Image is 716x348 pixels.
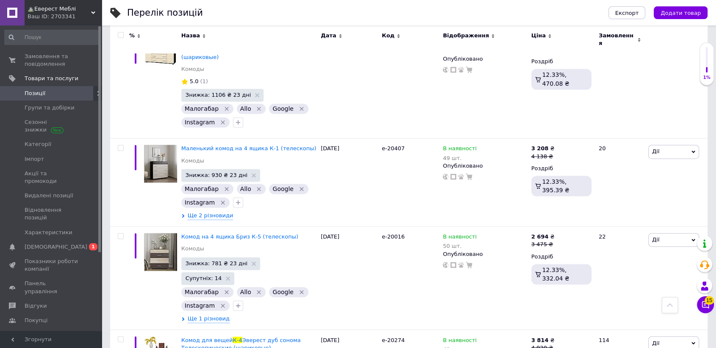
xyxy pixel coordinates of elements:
span: Ціна [531,32,546,39]
span: Ще 2 різновиди [188,212,233,220]
span: 1 [89,243,97,250]
span: Знижка: 930 ₴ 23 дні [186,172,247,178]
div: 20 [594,138,646,227]
span: Покупці [25,317,47,324]
span: Товари та послуги [25,75,78,82]
a: Комоды [181,245,204,253]
span: Замовлення та повідомлення [25,53,78,68]
span: Імпорт [25,155,44,163]
span: 15 [705,294,714,302]
span: Малогабар [185,185,219,192]
div: Роздріб [531,165,591,172]
div: [DATE] [319,31,380,138]
span: Супутніх: 14 [186,275,222,281]
span: Відновлення позицій [25,206,78,222]
span: Акції та промокоди [25,170,78,185]
button: Додати товар [654,6,708,19]
b: 3 814 [531,337,549,343]
span: Google [272,185,293,192]
svg: Видалити мітку [298,289,305,295]
span: Instagram [185,302,215,309]
span: Allo [240,289,251,295]
span: 5.0 [190,78,199,84]
span: Комод для вещей [181,337,233,343]
span: Знижка: 1106 ₴ 23 дні [186,92,251,98]
span: Instagram [185,119,215,126]
span: К-4 [233,337,242,343]
a: Комоды [181,65,204,73]
div: Роздріб [531,253,591,261]
span: Дії [652,340,659,346]
span: Сезонні знижки [25,118,78,134]
button: Експорт [608,6,646,19]
img: Маленький комод на 4 ящика К-1 (телескопы) [144,145,177,182]
span: В наявності [443,145,477,154]
svg: Видалити мітку [298,185,305,192]
span: Ще 1 різновид [188,315,230,323]
span: Експорт [615,10,639,16]
b: 3 208 [531,145,549,152]
svg: Видалити мітку [223,105,230,112]
a: Маленький комод на 4 ящика К-1 (телескопы) [181,145,316,152]
img: Комод на 4 ящика Бриз К-5 (телескопы) [144,233,177,270]
a: Комоды [181,157,204,165]
div: 22 [594,227,646,330]
div: ₴ [531,233,555,241]
span: 12.33%, 395.39 ₴ [542,178,569,194]
div: 4 138 ₴ [531,153,555,160]
span: Позиції [25,90,45,97]
div: [DATE] [319,227,380,330]
span: Allo [240,185,251,192]
div: Роздріб [531,58,591,65]
div: ₴ [531,336,555,344]
svg: Видалити мітку [223,289,230,295]
svg: Видалити мітку [255,185,262,192]
span: Дата [321,32,336,39]
span: Показники роботи компанії [25,258,78,273]
input: Пошук [4,30,100,45]
span: Додати товар [660,10,701,16]
div: Опубліковано [443,55,527,63]
span: Групи та добірки [25,104,75,112]
span: Малогабар [185,105,219,112]
svg: Видалити мітку [223,185,230,192]
button: Чат з покупцем15 [697,296,714,313]
span: Характеристики [25,229,72,236]
a: Комод на 4 ящика Бриз К-5 (телескопы) [181,233,298,240]
span: % [129,32,135,39]
span: Видалені позиції [25,192,73,199]
span: Замовлення [599,32,635,47]
span: Малогабар [185,289,219,295]
span: е-20274 [382,337,405,343]
span: Дії [652,148,659,154]
svg: Видалити мітку [255,105,262,112]
span: (1) [200,78,208,84]
span: Знижка: 781 ₴ 23 дні [186,261,247,266]
div: 50 шт. [443,243,477,249]
span: е-20016 [382,233,405,240]
div: 49 шт. [443,155,477,161]
span: Instagram [185,199,215,206]
div: 159 [594,31,646,138]
svg: Видалити мітку [298,105,305,112]
span: Allo [240,105,251,112]
svg: Видалити мітку [219,199,226,206]
span: Назва [181,32,200,39]
span: Категорії [25,140,51,148]
div: Ваш ID: 2703341 [28,13,102,20]
span: Панель управління [25,280,78,295]
div: 3 475 ₴ [531,241,555,248]
span: ⛰️Еверест Меблі [28,5,91,13]
span: Відображення [443,32,489,39]
span: е-20407 [382,145,405,152]
div: Перелік позицій [127,8,203,17]
svg: Видалити мітку [219,302,226,309]
span: Google [272,289,293,295]
b: 2 694 [531,233,549,240]
div: ₴ [531,145,555,152]
span: В наявності [443,337,477,345]
span: 12.33%, 332.04 ₴ [542,267,569,282]
div: Опубліковано [443,162,527,170]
